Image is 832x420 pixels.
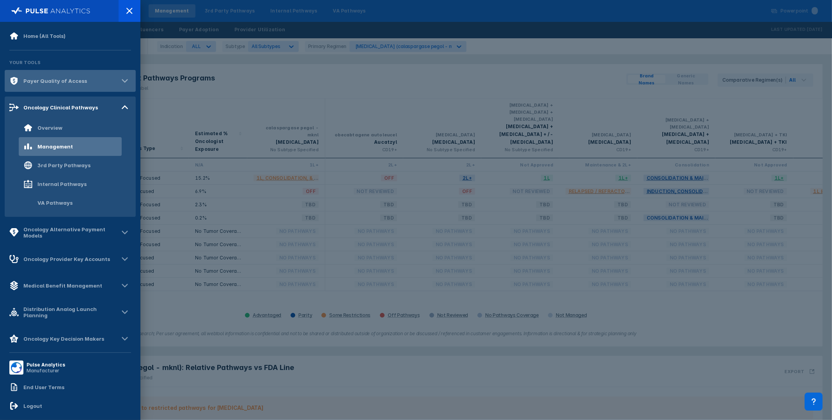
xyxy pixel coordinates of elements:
[5,137,136,156] a: Management
[27,368,65,374] div: Manufacturer
[23,78,87,84] div: Payer Quality of Access
[5,175,136,193] a: Internal Pathways
[23,282,102,289] div: Medical Benefit Management
[5,193,136,212] a: VA Pathways
[23,256,110,262] div: Oncology Provider Key Accounts
[11,362,22,373] img: menu button
[37,125,62,131] div: Overview
[23,384,64,390] div: End User Terms
[23,403,42,409] div: Logout
[23,104,98,111] div: Oncology Clinical Pathways
[11,5,90,16] img: pulse-logo-full-white.svg
[37,162,90,168] div: 3rd Party Pathways
[37,200,73,206] div: VA Pathways
[23,226,119,239] div: Oncology Alternative Payment Models
[5,378,136,397] a: End User Terms
[27,362,65,368] div: Pulse Analytics
[37,143,73,150] div: Management
[23,336,104,342] div: Oncology Key Decision Makers
[5,156,136,175] a: 3rd Party Pathways
[5,27,136,45] a: Home (All Tools)
[805,393,823,411] div: Contact Support
[5,55,136,70] div: Your Tools
[23,33,66,39] div: Home (All Tools)
[5,118,136,137] a: Overview
[23,306,119,318] div: Distribution Analog Launch Planning
[37,181,87,187] div: Internal Pathways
